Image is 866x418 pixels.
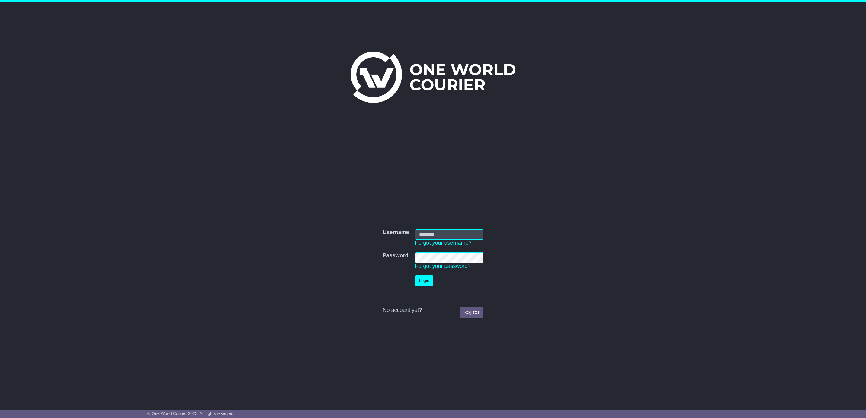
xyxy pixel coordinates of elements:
[415,263,471,269] a: Forgot your password?
[383,252,408,259] label: Password
[415,240,472,246] a: Forgot your username?
[460,307,483,318] a: Register
[383,307,483,314] div: No account yet?
[351,52,515,103] img: One World
[383,229,409,236] label: Username
[147,411,235,416] span: © One World Courier 2025. All rights reserved.
[415,275,433,286] button: Login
